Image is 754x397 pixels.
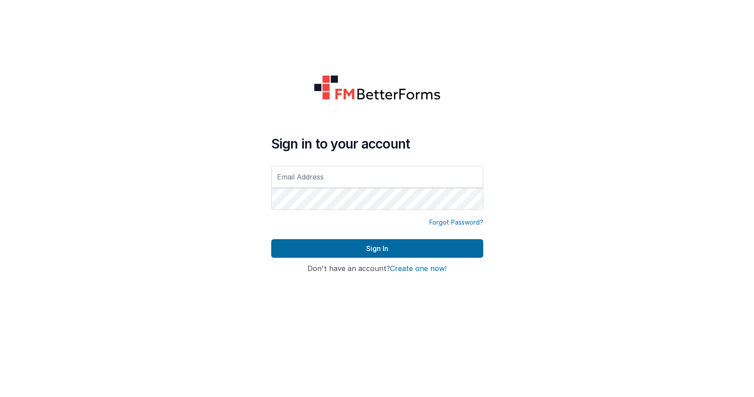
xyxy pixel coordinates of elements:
button: Create one now! [390,265,447,273]
h4: Sign in to your account [271,136,483,152]
a: Forgot Password? [429,218,483,227]
button: Sign In [271,239,483,258]
input: Email Address [271,166,483,188]
h4: Don't have an account? [271,265,483,273]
